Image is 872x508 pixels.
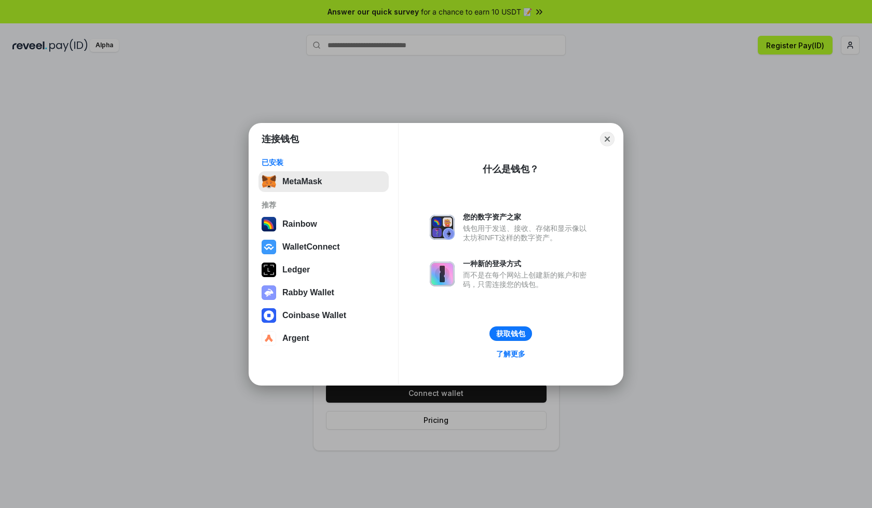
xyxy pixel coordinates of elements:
[490,347,532,361] a: 了解更多
[262,217,276,231] img: svg+xml,%3Csvg%20width%3D%22120%22%20height%3D%22120%22%20viewBox%3D%220%200%20120%20120%22%20fil...
[262,200,386,210] div: 推荐
[258,214,389,235] button: Rainbow
[262,263,276,277] img: svg+xml,%3Csvg%20xmlns%3D%22http%3A%2F%2Fwww.w3.org%2F2000%2Fsvg%22%20width%3D%2228%22%20height%3...
[262,308,276,323] img: svg+xml,%3Csvg%20width%3D%2228%22%20height%3D%2228%22%20viewBox%3D%220%200%2028%2028%22%20fill%3D...
[258,282,389,303] button: Rabby Wallet
[262,240,276,254] img: svg+xml,%3Csvg%20width%3D%2228%22%20height%3D%2228%22%20viewBox%3D%220%200%2028%2028%22%20fill%3D...
[258,259,389,280] button: Ledger
[600,132,615,146] button: Close
[282,288,334,297] div: Rabby Wallet
[262,331,276,346] img: svg+xml,%3Csvg%20width%3D%2228%22%20height%3D%2228%22%20viewBox%3D%220%200%2028%2028%22%20fill%3D...
[262,133,299,145] h1: 连接钱包
[282,177,322,186] div: MetaMask
[262,285,276,300] img: svg+xml,%3Csvg%20xmlns%3D%22http%3A%2F%2Fwww.w3.org%2F2000%2Fsvg%22%20fill%3D%22none%22%20viewBox...
[282,265,310,274] div: Ledger
[282,242,340,252] div: WalletConnect
[430,215,455,240] img: svg+xml,%3Csvg%20xmlns%3D%22http%3A%2F%2Fwww.w3.org%2F2000%2Fsvg%22%20fill%3D%22none%22%20viewBox...
[258,171,389,192] button: MetaMask
[496,329,525,338] div: 获取钱包
[463,259,592,268] div: 一种新的登录方式
[258,237,389,257] button: WalletConnect
[463,224,592,242] div: 钱包用于发送、接收、存储和显示像以太坊和NFT这样的数字资产。
[483,163,539,175] div: 什么是钱包？
[262,158,386,167] div: 已安装
[262,174,276,189] img: svg+xml,%3Csvg%20fill%3D%22none%22%20height%3D%2233%22%20viewBox%3D%220%200%2035%2033%22%20width%...
[282,311,346,320] div: Coinbase Wallet
[496,349,525,359] div: 了解更多
[463,212,592,222] div: 您的数字资产之家
[258,305,389,326] button: Coinbase Wallet
[489,326,532,341] button: 获取钱包
[258,328,389,349] button: Argent
[430,262,455,286] img: svg+xml,%3Csvg%20xmlns%3D%22http%3A%2F%2Fwww.w3.org%2F2000%2Fsvg%22%20fill%3D%22none%22%20viewBox...
[463,270,592,289] div: 而不是在每个网站上创建新的账户和密码，只需连接您的钱包。
[282,219,317,229] div: Rainbow
[282,334,309,343] div: Argent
